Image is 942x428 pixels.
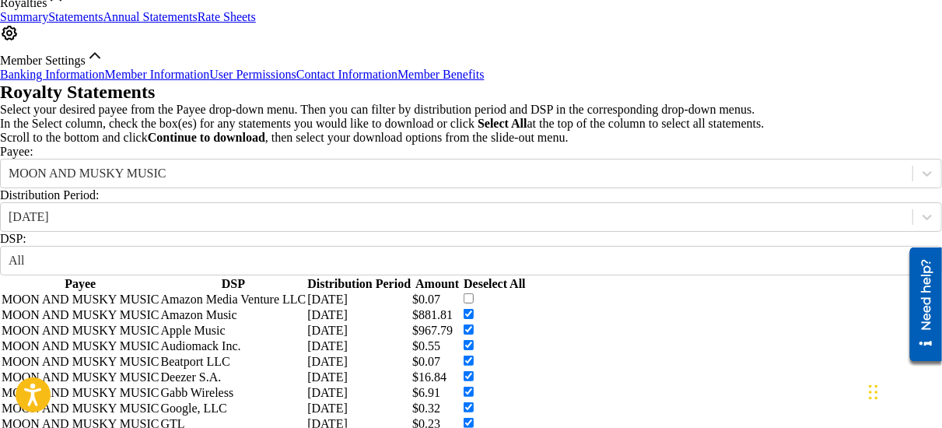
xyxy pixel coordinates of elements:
[412,370,462,384] p: $16.84
[161,370,306,384] td: Deezer S.A.
[103,10,197,23] a: Annual Statements
[869,369,878,416] div: Drag
[2,293,159,307] td: MOON AND MUSKY MUSIC
[307,324,411,338] td: [DATE]
[161,402,306,416] td: Google, LLC
[2,308,159,322] td: MOON AND MUSKY MUSIC
[412,277,462,291] th: Amount
[307,386,411,400] td: [DATE]
[412,355,462,369] p: $0.07
[307,339,411,353] td: [DATE]
[9,167,905,181] div: MOON AND MUSKY MUSIC
[478,117,527,130] strong: Select All
[307,277,411,291] th: Distribution Period
[397,68,485,81] a: Member Benefits
[209,68,296,81] a: User Permissions
[2,355,159,369] td: MOON AND MUSKY MUSIC
[161,277,306,291] th: DSP
[412,293,462,307] p: $0.07
[148,131,265,144] strong: Continue to download
[2,402,159,416] td: MOON AND MUSKY MUSIC
[412,339,462,353] p: $0.55
[307,293,411,307] td: [DATE]
[307,308,411,322] td: [DATE]
[161,386,306,400] td: Gabb Wireless
[9,254,905,268] div: All
[412,402,462,416] p: $0.32
[161,339,306,353] td: Audiomack Inc.
[2,370,159,384] td: MOON AND MUSKY MUSIC
[105,68,210,81] a: Member Information
[161,324,306,338] td: Apple Music
[412,386,462,400] p: $6.91
[464,277,526,291] th: Deselect All
[2,339,159,353] td: MOON AND MUSKY MUSIC
[864,353,942,428] iframe: Chat Widget
[198,10,256,23] a: Rate Sheets
[9,210,905,224] div: [DATE]
[2,324,159,338] td: MOON AND MUSKY MUSIC
[161,355,306,369] td: Beatport LLC
[161,308,306,322] td: Amazon Music
[412,308,462,322] p: $881.81
[48,10,103,23] a: Statements
[307,402,411,416] td: [DATE]
[296,68,397,81] a: Contact Information
[2,277,159,291] th: Payee
[412,324,462,338] p: $967.79
[898,242,942,367] iframe: Resource Center
[86,46,104,65] img: expand
[307,370,411,384] td: [DATE]
[161,293,306,307] td: Amazon Media Venture LLC
[307,355,411,369] td: [DATE]
[2,386,159,400] td: MOON AND MUSKY MUSIC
